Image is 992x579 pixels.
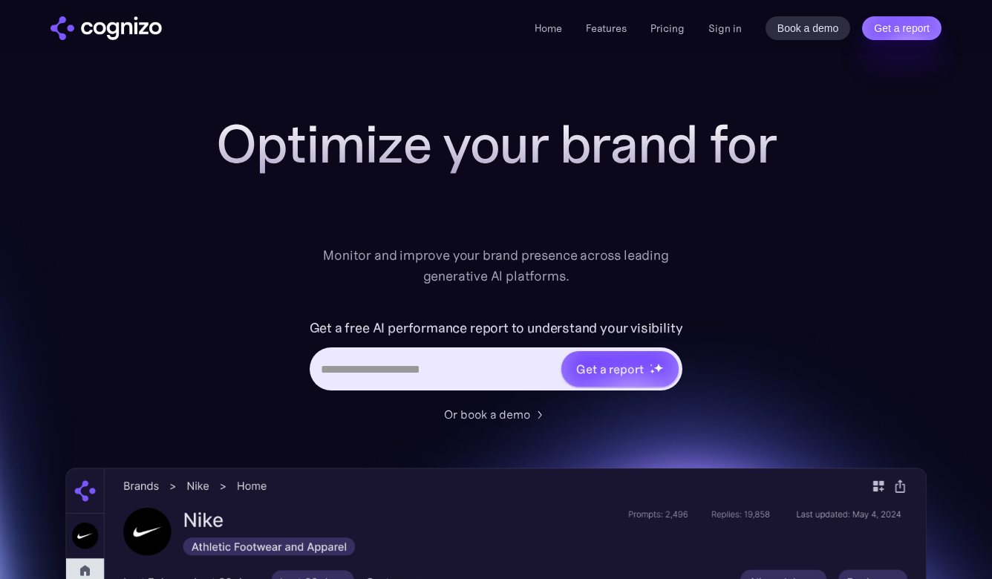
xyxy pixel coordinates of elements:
[310,316,683,398] form: Hero URL Input Form
[199,114,793,174] h1: Optimize your brand for
[862,16,942,40] a: Get a report
[653,363,663,373] img: star
[50,16,162,40] img: cognizo logo
[766,16,851,40] a: Book a demo
[650,369,655,374] img: star
[576,360,643,378] div: Get a report
[50,16,162,40] a: home
[650,22,685,35] a: Pricing
[586,22,627,35] a: Features
[708,19,742,37] a: Sign in
[535,22,562,35] a: Home
[650,364,652,366] img: star
[444,405,548,423] a: Or book a demo
[313,245,679,287] div: Monitor and improve your brand presence across leading generative AI platforms.
[560,350,680,388] a: Get a reportstarstarstar
[444,405,530,423] div: Or book a demo
[310,316,683,340] label: Get a free AI performance report to understand your visibility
